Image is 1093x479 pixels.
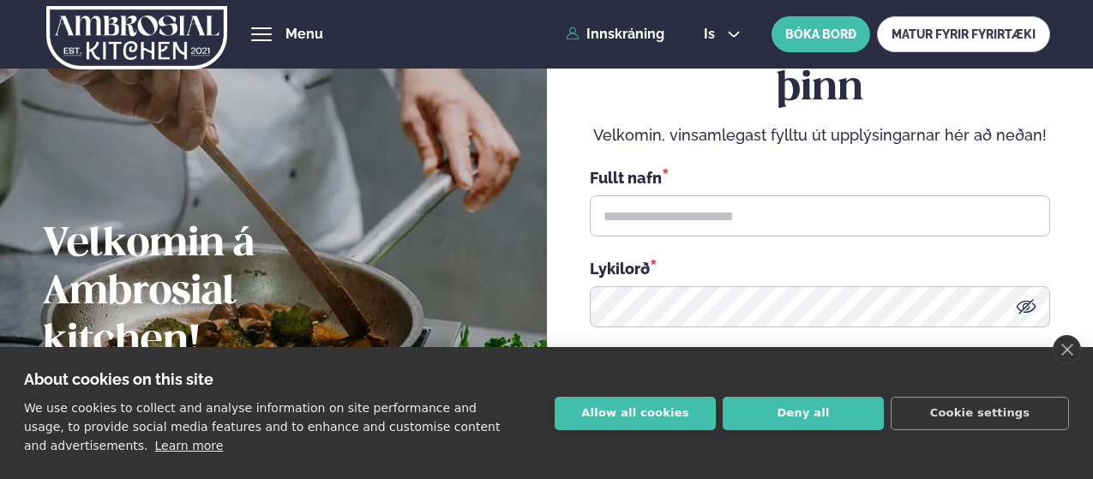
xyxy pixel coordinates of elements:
strong: About cookies on this site [24,370,213,388]
a: Learn more [155,439,224,452]
button: Cookie settings [891,397,1069,430]
a: close [1053,335,1081,364]
button: Deny all [723,397,884,430]
a: MATUR FYRIR FYRIRTÆKI [877,16,1050,52]
p: Velkomin, vinsamlegast fylltu út upplýsingarnar hér að neðan! [590,125,1050,146]
img: logo [46,3,227,73]
button: is [690,27,754,41]
button: Allow all cookies [555,397,716,430]
span: is [704,27,720,41]
p: We use cookies to collect and analyse information on site performance and usage, to provide socia... [24,401,500,452]
div: Fullt nafn [590,166,1050,189]
button: BÓKA BORÐ [772,16,870,52]
div: Lykilorð [590,257,1050,279]
h2: Velkomin á Ambrosial kitchen! [43,221,399,365]
button: hamburger [251,24,272,45]
a: Innskráning [566,27,664,42]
